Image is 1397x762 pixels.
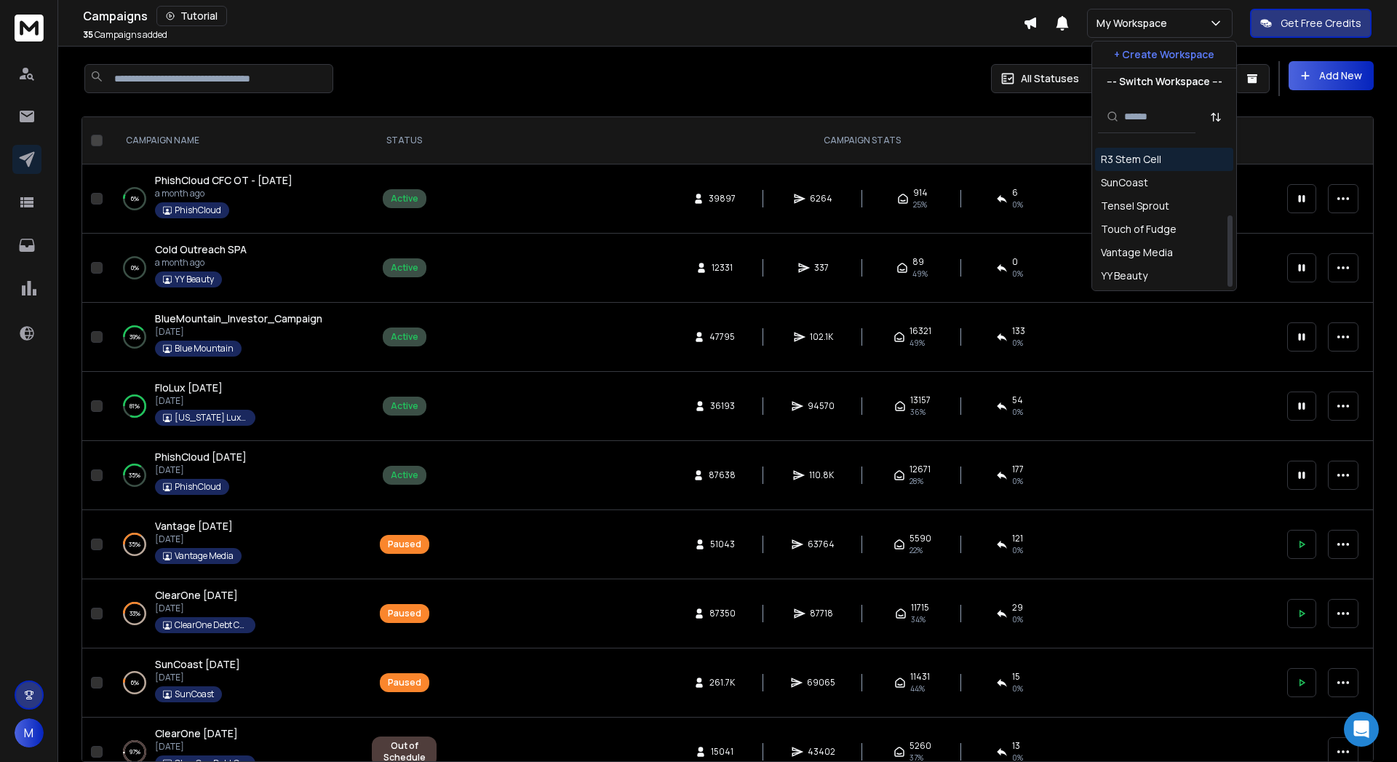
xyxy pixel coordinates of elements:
[912,256,924,268] span: 89
[175,688,214,700] p: SunCoast
[1012,337,1023,349] span: 0 %
[1012,268,1023,279] span: 0 %
[108,579,363,648] td: 33%ClearOne [DATE][DATE]ClearOne Debt Consolidation
[1101,245,1173,260] div: Vantage Media
[910,740,931,752] span: 5260
[391,469,418,481] div: Active
[83,29,167,41] p: Campaigns added
[175,412,247,424] p: [US_STATE] Luxury
[155,464,247,476] p: [DATE]
[1012,464,1024,475] span: 177
[155,533,242,545] p: [DATE]
[129,468,140,483] p: 35 %
[709,469,736,481] span: 87638
[175,550,234,562] p: Vantage Media
[1012,199,1023,210] span: 0 %
[1012,544,1023,556] span: 0 %
[810,193,832,205] span: 6264
[155,672,240,683] p: [DATE]
[445,117,1278,164] th: CAMPAIGN STATS
[15,718,44,747] button: M
[108,648,363,718] td: 6%SunCoast [DATE][DATE]SunCoast
[175,619,247,631] p: ClearOne Debt Consolidation
[155,741,255,753] p: [DATE]
[155,395,255,407] p: [DATE]
[709,608,736,619] span: 87350
[131,261,139,275] p: 0 %
[1101,152,1161,167] div: R3 Stem Cell
[809,469,834,481] span: 110.8K
[1012,394,1023,406] span: 54
[1107,74,1222,89] p: --- Switch Workspace ---
[155,381,223,394] span: FloLux [DATE]
[363,117,445,164] th: STATUS
[910,683,925,694] span: 44 %
[1114,47,1214,62] p: + Create Workspace
[807,677,835,688] span: 69065
[108,234,363,303] td: 0%Cold Outreach SPAa month agoYY Beauty
[155,257,247,269] p: a month ago
[1344,712,1379,747] div: Open Intercom Messenger
[1012,187,1018,199] span: 6
[1101,199,1169,213] div: Tensel Sprout
[1021,71,1079,86] p: All Statuses
[130,606,140,621] p: 33 %
[808,400,835,412] span: 94570
[155,311,322,325] span: BlueMountain_Investor_Campaign
[910,394,931,406] span: 13157
[910,544,923,556] span: 22 %
[391,400,418,412] div: Active
[391,262,418,274] div: Active
[911,602,929,614] span: 11715
[175,481,221,493] p: PhishCloud
[1096,16,1173,31] p: My Workspace
[155,188,292,199] p: a month ago
[1012,325,1025,337] span: 133
[810,608,833,619] span: 87718
[1012,671,1020,683] span: 15
[911,614,926,625] span: 34 %
[712,262,733,274] span: 12331
[1012,740,1020,752] span: 13
[155,311,322,326] a: BlueMountain_Investor_Campaign
[155,726,238,740] span: ClearOne [DATE]
[155,588,238,603] a: ClearOne [DATE]
[910,406,926,418] span: 36 %
[910,337,925,349] span: 49 %
[155,588,238,602] span: ClearOne [DATE]
[910,464,931,475] span: 12671
[1012,406,1023,418] span: 0 %
[710,539,735,550] span: 51043
[1012,614,1023,625] span: 0 %
[108,164,363,234] td: 6%PhishCloud CFC OT - [DATE]a month agoPhishCloud
[1012,683,1023,694] span: 0 %
[129,537,140,552] p: 35 %
[388,539,421,550] div: Paused
[108,441,363,510] td: 35%PhishCloud [DATE][DATE]PhishCloud
[1201,103,1230,132] button: Sort by Sort A-Z
[808,746,835,758] span: 43402
[155,326,322,338] p: [DATE]
[1101,222,1177,237] div: Touch of Fudge
[709,193,736,205] span: 39897
[155,450,247,464] a: PhishCloud [DATE]
[155,726,238,741] a: ClearOne [DATE]
[175,205,221,216] p: PhishCloud
[108,303,363,372] td: 39%BlueMountain_Investor_Campaign[DATE]Blue Mountain
[388,677,421,688] div: Paused
[710,400,735,412] span: 36193
[83,28,93,41] span: 35
[388,608,421,619] div: Paused
[108,510,363,579] td: 35%Vantage [DATE][DATE]Vantage Media
[913,187,928,199] span: 914
[155,242,247,256] span: Cold Outreach SPA
[709,331,735,343] span: 47795
[108,372,363,441] td: 81%FloLux [DATE][DATE][US_STATE] Luxury
[155,519,233,533] a: Vantage [DATE]
[1281,16,1361,31] p: Get Free Credits
[1101,175,1148,190] div: SunCoast
[108,117,363,164] th: CAMPAIGN NAME
[912,268,928,279] span: 49 %
[910,475,923,487] span: 28 %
